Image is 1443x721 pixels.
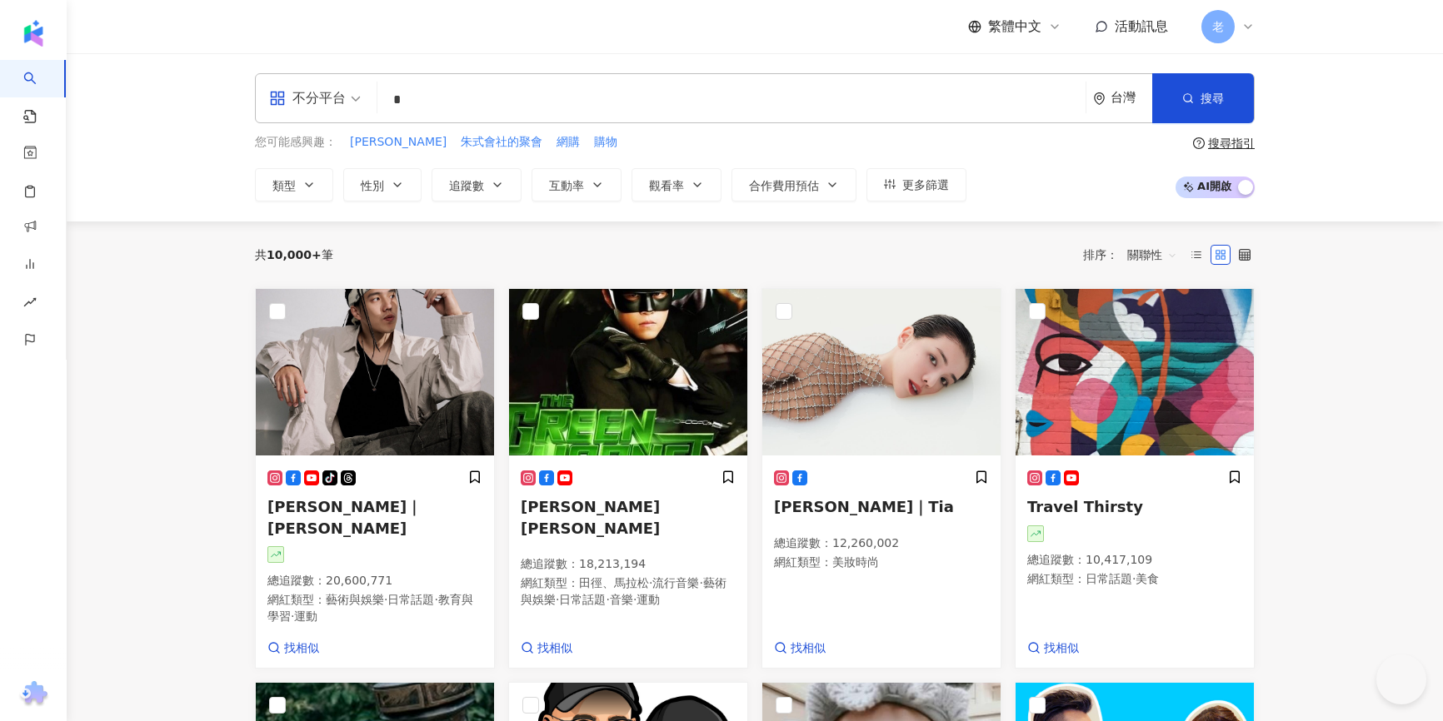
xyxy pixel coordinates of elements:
[1027,498,1143,515] span: Travel Thirsty
[1376,654,1426,704] iframe: Help Scout Beacon - Open
[1136,572,1159,585] span: 美食
[1083,241,1186,268] div: 排序：
[1201,92,1224,105] span: 搜尋
[606,593,609,606] span: ·
[774,498,954,515] span: [PERSON_NAME]｜Tia
[559,593,606,606] span: 日常話題
[988,17,1041,36] span: 繁體中文
[649,179,684,192] span: 觀看率
[267,248,322,261] span: 10,000+
[508,288,748,669] a: KOL Avatar[PERSON_NAME] [PERSON_NAME]總追蹤數：18,213,194網紅類型：田徑、馬拉松·流行音樂·藝術與娛樂·日常話題·音樂·運動找相似
[267,592,482,624] p: 網紅類型 ：
[579,576,649,589] span: 田徑、馬拉松
[255,288,495,669] a: KOL Avatar[PERSON_NAME]｜[PERSON_NAME]總追蹤數：20,600,771網紅類型：藝術與娛樂·日常話題·教育與學習·運動找相似
[1111,91,1152,105] div: 台灣
[593,133,618,152] button: 購物
[461,134,542,151] span: 朱式會社的聚會
[594,134,617,151] span: 購物
[1132,572,1136,585] span: ·
[537,640,572,657] span: 找相似
[774,554,989,571] p: 網紅類型 ：
[902,178,949,191] span: 更多篩選
[1044,640,1079,657] span: 找相似
[23,286,37,323] span: rise
[761,288,1001,669] a: KOL Avatar[PERSON_NAME]｜Tia總追蹤數：12,260,002網紅類型：美妝時尚找相似
[23,60,57,125] a: search
[649,576,652,589] span: ·
[267,640,319,657] a: 找相似
[610,593,633,606] span: 音樂
[20,20,47,47] img: logo icon
[1086,572,1132,585] span: 日常話題
[1208,137,1255,150] div: 搜尋指引
[384,593,387,606] span: ·
[521,640,572,657] a: 找相似
[1127,241,1177,268] span: 關聯性
[1027,552,1242,569] p: 總追蹤數 ： 10,417,109
[269,90,286,107] span: appstore
[521,556,736,573] p: 總追蹤數 ： 18,213,194
[349,133,447,152] button: [PERSON_NAME]
[1027,571,1242,588] p: 網紅類型 ：
[1115,18,1168,34] span: 活動訊息
[557,134,580,151] span: 網購
[284,640,319,657] span: 找相似
[269,85,346,112] div: 不分平台
[762,289,1001,455] img: KOL Avatar
[255,248,333,261] div: 共 筆
[774,535,989,552] p: 總追蹤數 ： 12,260,002
[774,640,826,657] a: 找相似
[294,609,317,623] span: 運動
[460,133,543,152] button: 朱式會社的聚會
[255,134,337,151] span: 您可能感興趣：
[343,168,422,201] button: 性別
[449,179,484,192] span: 追蹤數
[521,576,726,606] span: 藝術與娛樂
[350,134,447,151] span: [PERSON_NAME]
[633,593,637,606] span: ·
[256,289,494,455] img: KOL Avatar
[521,498,660,536] span: [PERSON_NAME] [PERSON_NAME]
[291,609,294,623] span: ·
[434,593,437,606] span: ·
[267,573,482,589] p: 總追蹤數 ： 20,600,771
[699,576,702,589] span: ·
[1193,137,1205,149] span: question-circle
[532,168,622,201] button: 互動率
[556,133,581,152] button: 網購
[1152,73,1254,123] button: 搜尋
[1212,17,1224,36] span: 老
[1093,92,1106,105] span: environment
[556,593,559,606] span: ·
[652,576,699,589] span: 流行音樂
[791,640,826,657] span: 找相似
[272,179,296,192] span: 類型
[637,593,660,606] span: 運動
[866,168,966,201] button: 更多篩選
[387,593,434,606] span: 日常話題
[521,575,736,608] p: 網紅類型 ：
[267,498,422,536] span: [PERSON_NAME]｜[PERSON_NAME]
[1027,640,1079,657] a: 找相似
[326,593,384,606] span: 藝術與娛樂
[17,681,50,708] img: chrome extension
[267,593,473,623] span: 教育與學習
[1016,289,1254,455] img: KOL Avatar
[432,168,522,201] button: 追蹤數
[731,168,856,201] button: 合作費用預估
[549,179,584,192] span: 互動率
[509,289,747,455] img: KOL Avatar
[749,179,819,192] span: 合作費用預估
[1015,288,1255,669] a: KOL AvatarTravel Thirsty總追蹤數：10,417,109網紅類型：日常話題·美食找相似
[361,179,384,192] span: 性別
[255,168,333,201] button: 類型
[632,168,721,201] button: 觀看率
[832,555,879,569] span: 美妝時尚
